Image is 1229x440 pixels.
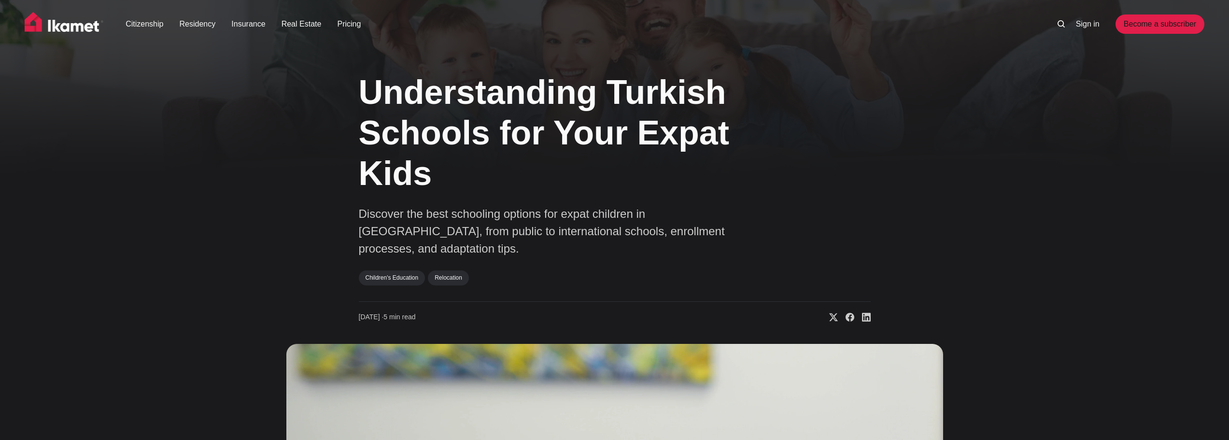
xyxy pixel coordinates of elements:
[821,312,838,322] a: Share on X
[337,18,361,30] a: Pricing
[282,18,322,30] a: Real Estate
[231,18,265,30] a: Insurance
[428,270,469,285] a: Relocation
[25,12,104,36] img: Ikamet home
[359,270,425,285] a: Children's Education
[359,72,774,194] h1: Understanding Turkish Schools for Your Expat Kids
[1076,18,1100,30] a: Sign in
[359,313,384,321] span: [DATE] ∙
[359,205,745,257] p: Discover the best schooling options for expat children in [GEOGRAPHIC_DATA], from public to inter...
[838,312,854,322] a: Share on Facebook
[359,312,416,322] time: 5 min read
[180,18,216,30] a: Residency
[126,18,163,30] a: Citizenship
[1116,14,1204,34] a: Become a subscriber
[854,312,871,322] a: Share on Linkedin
